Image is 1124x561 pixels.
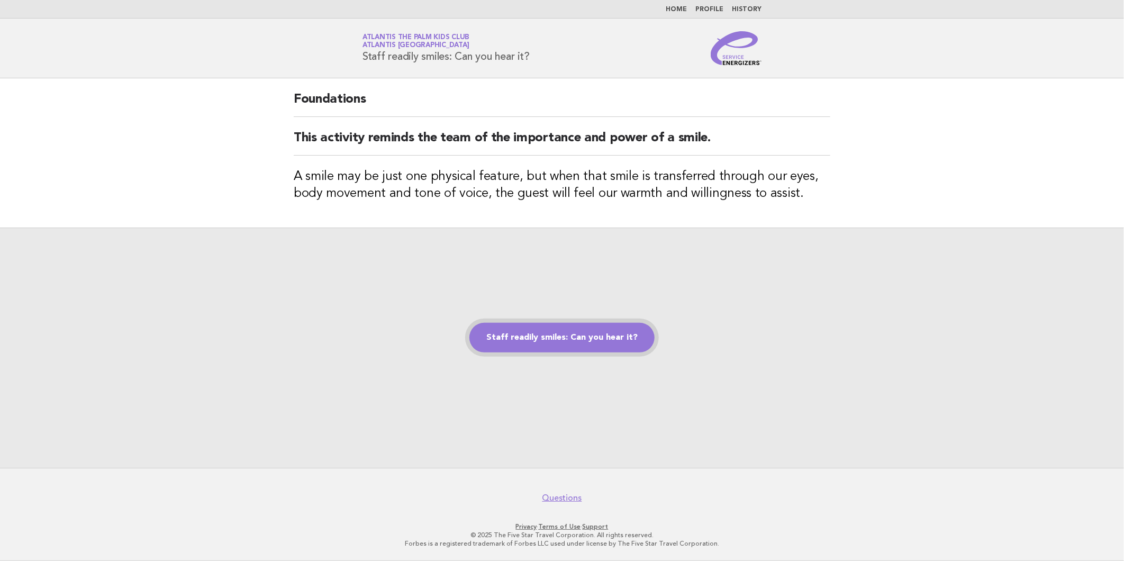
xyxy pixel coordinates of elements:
a: Privacy [516,523,537,530]
a: History [732,6,762,13]
a: Atlantis The Palm Kids ClubAtlantis [GEOGRAPHIC_DATA] [362,34,469,49]
a: Staff readily smiles: Can you hear it? [469,323,655,352]
h2: Foundations [294,91,830,117]
a: Home [666,6,687,13]
a: Profile [695,6,723,13]
h3: A smile may be just one physical feature, but when that smile is transferred through our eyes, bo... [294,168,830,202]
a: Questions [542,493,582,503]
img: Service Energizers [711,31,762,65]
p: · · [238,522,886,531]
p: Forbes is a registered trademark of Forbes LLC used under license by The Five Star Travel Corpora... [238,539,886,548]
a: Support [583,523,609,530]
a: Terms of Use [539,523,581,530]
p: © 2025 The Five Star Travel Corporation. All rights reserved. [238,531,886,539]
h1: Staff readily smiles: Can you hear it? [362,34,530,62]
span: Atlantis [GEOGRAPHIC_DATA] [362,42,469,49]
h2: This activity reminds the team of the importance and power of a smile. [294,130,830,156]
